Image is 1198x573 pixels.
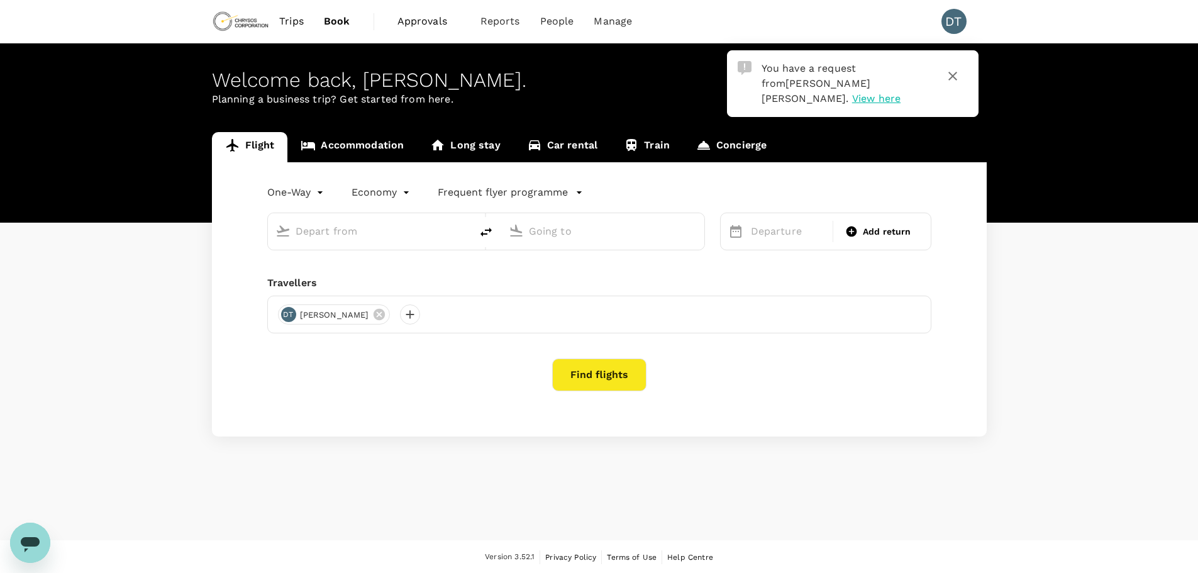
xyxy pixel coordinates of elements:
span: Terms of Use [607,553,657,562]
span: Manage [594,14,632,29]
div: Economy [352,182,413,203]
button: Open [696,230,698,232]
a: Concierge [683,132,780,162]
span: You have a request from . [762,62,871,104]
div: DT [941,9,967,34]
iframe: Button to launch messaging window [10,523,50,563]
p: Frequent flyer programme [438,185,568,200]
span: Help Centre [667,553,713,562]
a: Terms of Use [607,550,657,564]
div: DT [281,307,296,322]
img: Approval Request [738,61,752,75]
span: Approvals [397,14,460,29]
a: Train [611,132,683,162]
button: delete [471,217,501,247]
input: Going to [529,221,678,241]
span: Add return [863,225,911,238]
a: Car rental [514,132,611,162]
div: One-Way [267,182,326,203]
span: Version 3.52.1 [485,551,535,564]
span: Reports [480,14,520,29]
span: [PERSON_NAME] [PERSON_NAME] [762,77,871,104]
span: Privacy Policy [545,553,596,562]
a: Help Centre [667,550,713,564]
span: Book [324,14,350,29]
div: DT[PERSON_NAME] [278,304,391,325]
input: Depart from [296,221,445,241]
p: Departure [751,224,826,239]
span: People [540,14,574,29]
span: Trips [279,14,304,29]
div: Travellers [267,275,931,291]
button: Frequent flyer programme [438,185,583,200]
div: Welcome back , [PERSON_NAME] . [212,69,987,92]
span: View here [852,92,901,104]
a: Accommodation [287,132,417,162]
a: Long stay [417,132,513,162]
a: Privacy Policy [545,550,596,564]
span: [PERSON_NAME] [292,309,377,321]
button: Find flights [552,359,646,391]
button: Open [462,230,465,232]
p: Planning a business trip? Get started from here. [212,92,987,107]
a: Flight [212,132,288,162]
img: Chrysos Corporation [212,8,270,35]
